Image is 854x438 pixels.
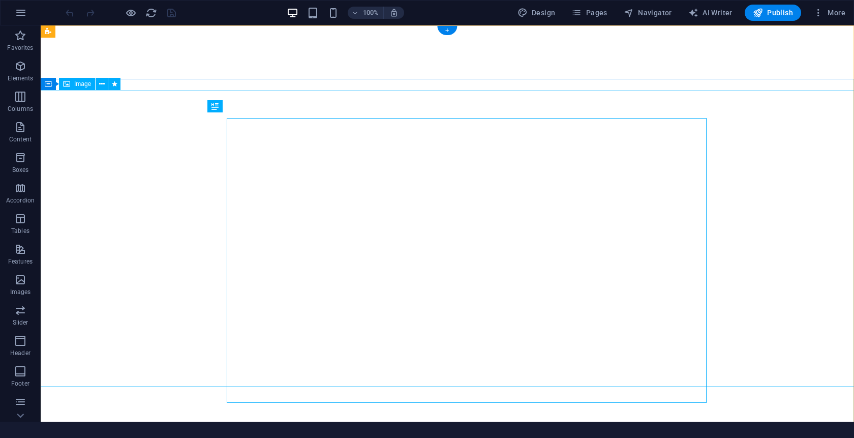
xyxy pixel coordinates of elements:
p: Footer [11,379,29,388]
button: Navigator [620,5,676,21]
span: AI Writer [688,8,733,18]
i: On resize automatically adjust zoom level to fit chosen device. [389,8,399,17]
div: + [437,26,457,35]
p: Accordion [6,196,35,205]
p: Header [10,349,30,357]
span: Pages [571,8,607,18]
p: Elements [8,74,34,82]
button: Click here to leave preview mode and continue editing [125,7,137,19]
p: Features [8,257,33,266]
p: Boxes [12,166,29,174]
i: Reload page [145,7,157,19]
button: Pages [567,5,611,21]
span: Navigator [624,8,672,18]
span: More [813,8,845,18]
p: Columns [8,105,33,113]
p: Slider [13,318,28,327]
button: Publish [745,5,801,21]
p: Images [10,288,31,296]
span: Publish [753,8,793,18]
p: Content [9,135,32,143]
button: 100% [348,7,384,19]
button: AI Writer [684,5,737,21]
p: Tables [11,227,29,235]
div: Design (Ctrl+Alt+Y) [513,5,560,21]
span: Image [74,81,91,87]
span: Design [517,8,556,18]
button: More [809,5,849,21]
h6: 100% [363,7,379,19]
p: Favorites [7,44,33,52]
button: Design [513,5,560,21]
button: reload [145,7,157,19]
